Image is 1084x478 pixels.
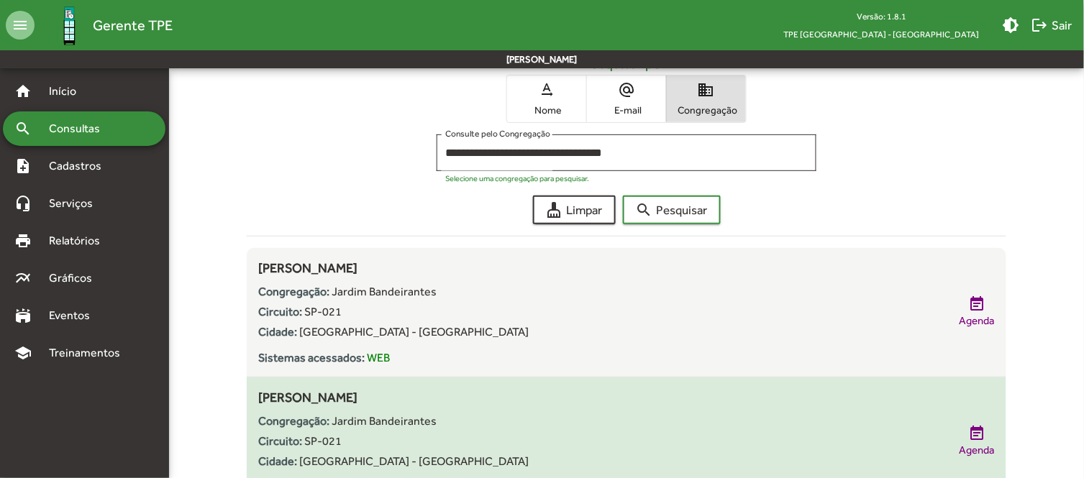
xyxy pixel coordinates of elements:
strong: Circuito: [258,305,302,318]
mat-icon: alternate_email [618,81,635,98]
mat-icon: note_add [14,157,32,175]
strong: Sistemas acessados: [258,351,365,364]
span: Jardim Bandeirantes [332,285,437,298]
strong: Congregação: [258,414,329,428]
mat-icon: domain [698,81,715,98]
span: SP-021 [304,434,342,448]
span: [GEOGRAPHIC_DATA] - [GEOGRAPHIC_DATA] [299,454,529,468]
mat-icon: home [14,83,32,100]
span: SP-021 [304,305,342,318]
span: Gráficos [40,270,111,287]
span: [PERSON_NAME] [258,260,357,275]
img: Logo [46,2,93,49]
span: Treinamentos [40,344,137,362]
mat-icon: multiline_chart [14,270,32,287]
span: Cadastros [40,157,120,175]
mat-icon: brightness_medium [1003,17,1020,34]
button: Nome [507,75,586,122]
button: Pesquisar [623,196,721,224]
button: Congregação [667,75,746,122]
mat-icon: event_note [969,295,986,313]
span: Serviços [40,195,112,212]
mat-icon: event_note [969,425,986,442]
mat-hint: Selecione uma congregação para pesquisar. [445,174,589,183]
span: [GEOGRAPHIC_DATA] - [GEOGRAPHIC_DATA] [299,325,529,339]
mat-icon: school [14,344,32,362]
mat-icon: headset_mic [14,195,32,212]
mat-icon: search [14,120,32,137]
span: Jardim Bandeirantes [332,414,437,428]
mat-icon: text_rotation_none [538,81,555,98]
strong: Cidade: [258,325,297,339]
span: Pesquisar [636,197,708,223]
span: Agenda [960,313,995,329]
strong: Circuito: [258,434,302,448]
span: Consultas [40,120,119,137]
mat-icon: stadium [14,307,32,324]
span: TPE [GEOGRAPHIC_DATA] - [GEOGRAPHIC_DATA] [773,25,991,43]
span: [PERSON_NAME] [258,390,357,405]
span: WEB [367,351,390,364]
span: Agenda [960,442,995,459]
strong: Congregação: [258,285,329,298]
span: Nome [511,104,583,116]
mat-icon: cleaning_services [546,201,563,219]
span: Limpar [546,197,603,223]
strong: Cidade: [258,454,297,468]
button: Limpar [533,196,616,224]
span: Congregação [670,104,742,116]
span: Relatórios [40,232,119,249]
div: Versão: 1.8.1 [773,7,991,25]
span: Sair [1031,12,1072,38]
mat-icon: search [636,201,653,219]
button: Sair [1026,12,1078,38]
span: Eventos [40,307,109,324]
mat-icon: logout [1031,17,1049,34]
span: Início [40,83,97,100]
button: E-mail [587,75,666,122]
span: E-mail [591,104,662,116]
span: Gerente TPE [93,14,173,37]
mat-icon: print [14,232,32,249]
mat-icon: menu [6,11,35,40]
a: Gerente TPE [35,2,173,49]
